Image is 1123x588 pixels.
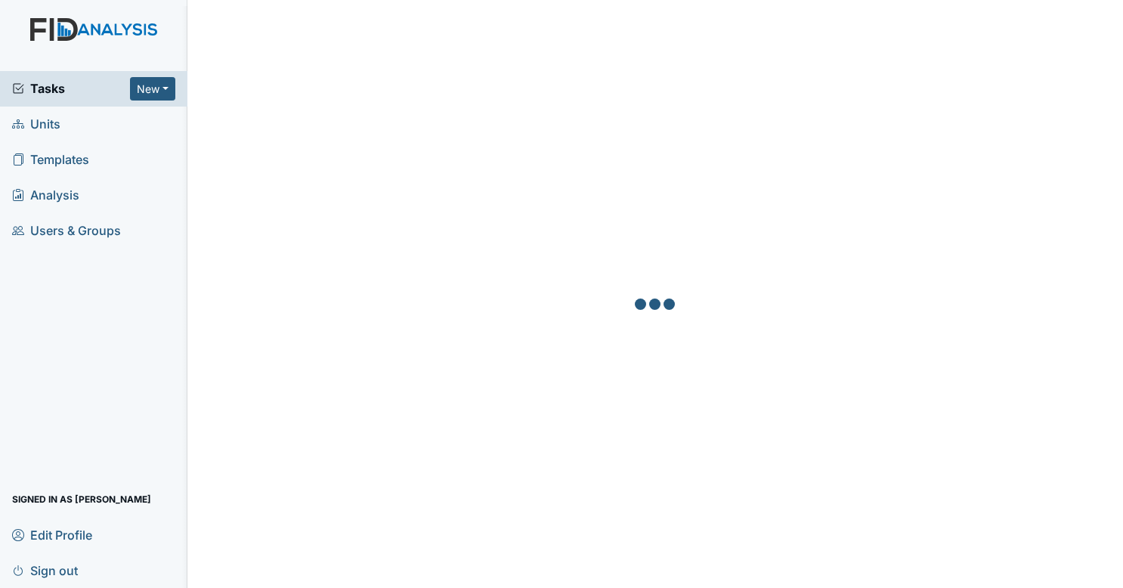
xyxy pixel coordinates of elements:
span: Templates [12,148,89,172]
span: Edit Profile [12,523,92,546]
span: Sign out [12,559,78,582]
span: Analysis [12,184,79,207]
span: Signed in as [PERSON_NAME] [12,487,151,511]
a: Tasks [12,79,130,97]
span: Users & Groups [12,219,121,243]
button: New [130,77,175,101]
span: Units [12,113,60,136]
